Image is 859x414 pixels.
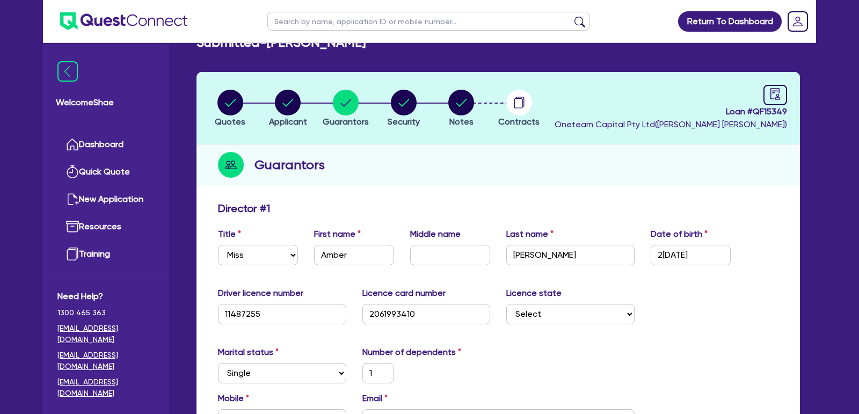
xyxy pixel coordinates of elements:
img: quick-quote [66,165,79,178]
label: Title [218,228,241,241]
img: icon-menu-close [57,61,78,82]
label: Date of birth [651,228,708,241]
h2: Guarantors [254,155,325,175]
label: First name [314,228,361,241]
a: [EMAIL_ADDRESS][DOMAIN_NAME] [57,376,155,399]
a: Dashboard [57,131,155,158]
label: Licence card number [362,287,446,300]
span: Welcome Shae [56,96,156,109]
label: Driver licence number [218,287,303,300]
input: Search by name, application ID or mobile number... [267,12,589,31]
img: new-application [66,193,79,206]
button: Contracts [498,89,540,129]
label: Last name [506,228,554,241]
button: Quotes [214,89,246,129]
a: [EMAIL_ADDRESS][DOMAIN_NAME] [57,350,155,372]
button: Notes [448,89,475,129]
label: Number of dependents [362,346,461,359]
img: resources [66,220,79,233]
span: Quotes [215,117,245,127]
img: training [66,248,79,260]
button: Guarantors [322,89,369,129]
span: 1300 465 363 [57,307,155,318]
span: Notes [449,117,474,127]
img: step-icon [218,152,244,178]
img: quest-connect-logo-blue [60,12,187,30]
a: [EMAIL_ADDRESS][DOMAIN_NAME] [57,323,155,345]
span: Contracts [498,117,540,127]
span: Security [388,117,420,127]
label: Middle name [410,228,461,241]
a: New Application [57,186,155,213]
span: Loan # QF15349 [555,105,787,118]
span: Oneteam Capital Pty Ltd ( [PERSON_NAME] [PERSON_NAME] ) [555,119,787,129]
label: Marital status [218,346,279,359]
label: Mobile [218,392,249,405]
label: Licence state [506,287,562,300]
h3: Director # 1 [218,202,270,215]
button: Applicant [268,89,308,129]
button: Security [387,89,420,129]
a: Resources [57,213,155,241]
span: Applicant [269,117,307,127]
label: Email [362,392,388,405]
span: Need Help? [57,290,155,303]
a: Training [57,241,155,268]
input: DD / MM / YYYY [651,245,731,265]
a: Quick Quote [57,158,155,186]
a: Dropdown toggle [784,8,812,35]
span: Guarantors [323,117,369,127]
span: audit [769,88,781,100]
a: Return To Dashboard [678,11,782,32]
